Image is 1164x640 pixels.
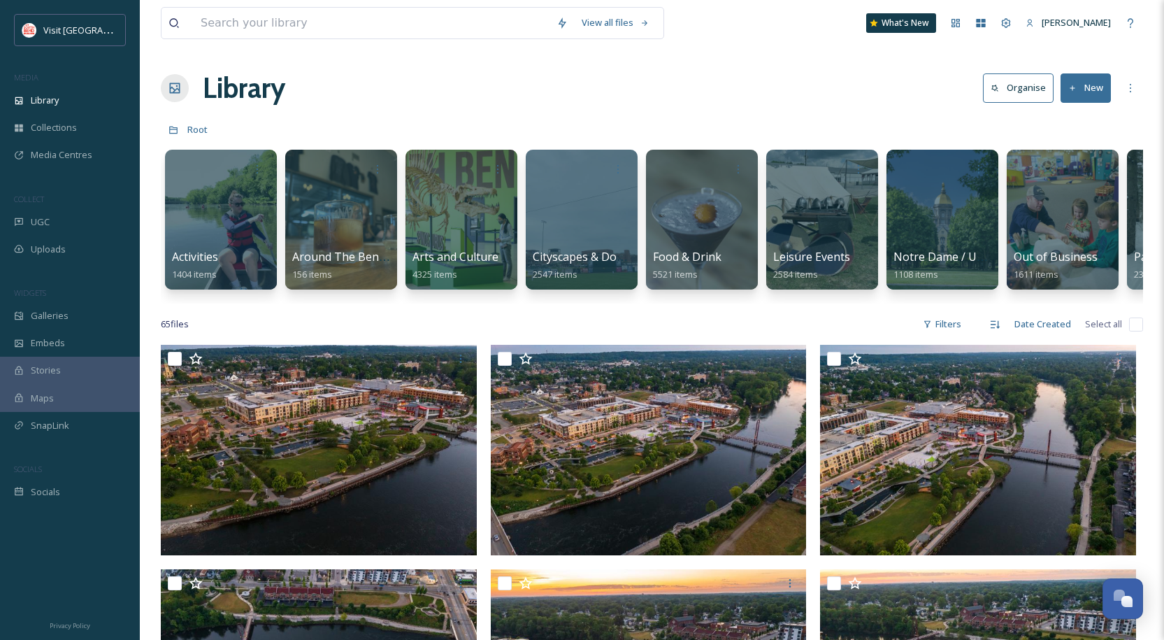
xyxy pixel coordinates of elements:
[866,13,936,33] a: What's New
[1102,578,1143,619] button: Open Chat
[1019,9,1118,36] a: [PERSON_NAME]
[893,249,1030,264] span: Notre Dame / Universities
[43,23,152,36] span: Visit [GEOGRAPHIC_DATA]
[14,287,46,298] span: WIDGETS
[50,616,90,633] a: Privacy Policy
[14,194,44,204] span: COLLECT
[916,311,968,338] div: Filters
[187,123,208,136] span: Root
[31,309,69,322] span: Galleries
[820,345,1136,555] img: Mishawaka Riverwalk Aerial 09.jpg
[203,67,285,109] a: Library
[22,23,36,37] img: vsbm-stackedMISH_CMYKlogo2017.jpg
[172,249,218,264] span: Activities
[1085,318,1122,331] span: Select all
[773,268,818,280] span: 2584 items
[31,392,54,405] span: Maps
[533,250,664,280] a: Cityscapes & Downtowns2547 items
[1007,311,1078,338] div: Date Created
[172,268,217,280] span: 1404 items
[31,243,66,256] span: Uploads
[983,73,1061,102] a: Organise
[31,419,69,432] span: SnapLink
[412,249,498,264] span: Arts and Culture
[172,250,218,280] a: Activities1404 items
[653,268,698,280] span: 5521 items
[491,345,807,555] img: Mishawaka Riverwalk Aerial 10.jpg
[1014,268,1058,280] span: 1611 items
[533,249,664,264] span: Cityscapes & Downtowns
[653,250,721,280] a: Food & Drink5521 items
[31,148,92,162] span: Media Centres
[412,250,498,280] a: Arts and Culture4325 items
[575,9,656,36] a: View all files
[533,268,577,280] span: 2547 items
[31,336,65,350] span: Embeds
[653,249,721,264] span: Food & Drink
[161,318,189,331] span: 65 file s
[194,8,549,38] input: Search your library
[1042,16,1111,29] span: [PERSON_NAME]
[31,364,61,377] span: Stories
[14,464,42,474] span: SOCIALS
[292,268,332,280] span: 156 items
[893,250,1030,280] a: Notre Dame / Universities1108 items
[893,268,938,280] span: 1108 items
[50,621,90,630] span: Privacy Policy
[773,249,850,264] span: Leisure Events
[31,215,50,229] span: UGC
[187,121,208,138] a: Root
[1061,73,1111,102] button: New
[31,121,77,134] span: Collections
[292,249,420,264] span: Around The Bend Series
[14,72,38,83] span: MEDIA
[31,94,59,107] span: Library
[773,250,850,280] a: Leisure Events2584 items
[412,268,457,280] span: 4325 items
[983,73,1054,102] button: Organise
[292,250,420,280] a: Around The Bend Series156 items
[31,485,60,499] span: Socials
[161,345,477,555] img: Mishawaka Riverwalk Aerial 11.jpg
